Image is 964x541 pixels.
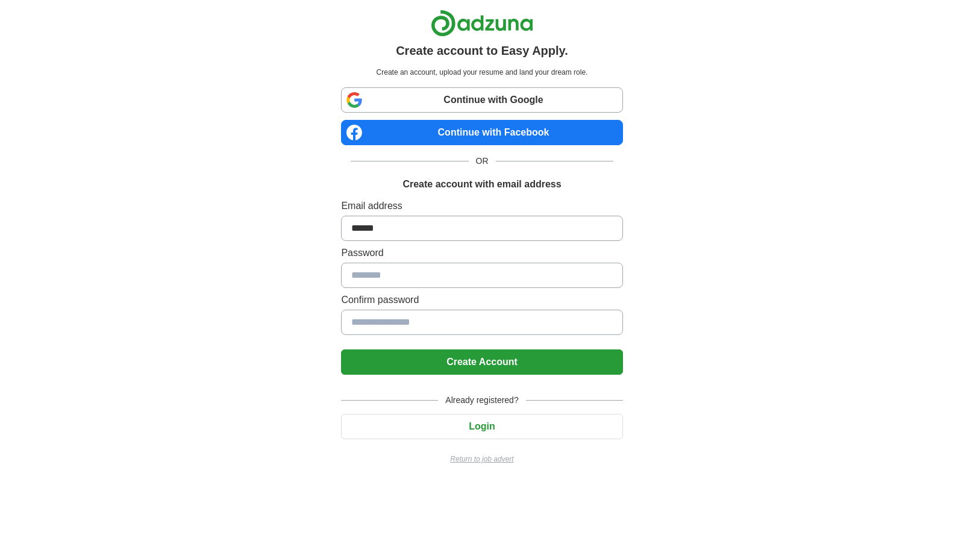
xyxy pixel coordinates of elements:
[341,120,622,145] a: Continue with Facebook
[343,67,620,78] p: Create an account, upload your resume and land your dream role.
[341,87,622,113] a: Continue with Google
[469,155,496,167] span: OR
[341,246,622,260] label: Password
[396,42,568,60] h1: Create account to Easy Apply.
[341,454,622,464] a: Return to job advert
[341,349,622,375] button: Create Account
[431,10,533,37] img: Adzuna logo
[341,414,622,439] button: Login
[402,177,561,192] h1: Create account with email address
[341,199,622,213] label: Email address
[341,421,622,431] a: Login
[341,293,622,307] label: Confirm password
[438,394,525,407] span: Already registered?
